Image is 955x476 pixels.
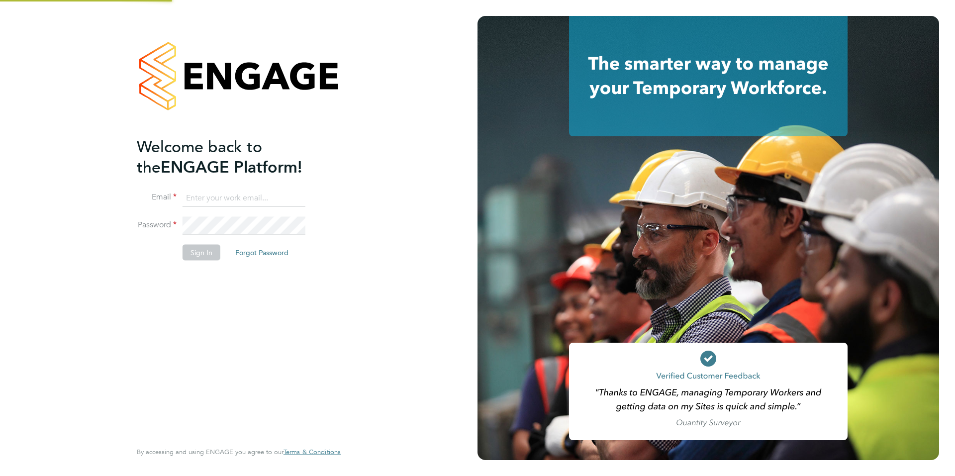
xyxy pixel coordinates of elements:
span: Terms & Conditions [284,448,341,456]
a: Terms & Conditions [284,448,341,456]
input: Enter your work email... [183,189,305,207]
span: By accessing and using ENGAGE you agree to our [137,448,341,456]
label: Password [137,220,177,230]
label: Email [137,192,177,202]
button: Forgot Password [227,245,296,261]
button: Sign In [183,245,220,261]
span: Welcome back to the [137,137,262,177]
h2: ENGAGE Platform! [137,136,331,177]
